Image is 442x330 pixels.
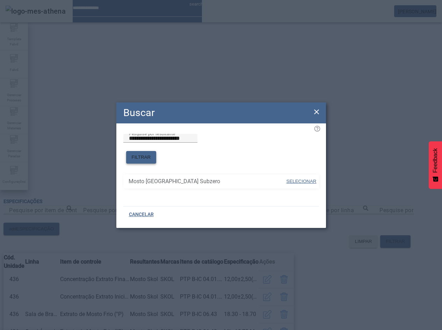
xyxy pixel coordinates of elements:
button: Feedback - Mostrar pesquisa [429,141,442,189]
span: CANCELAR [129,211,154,218]
span: SELECIONAR [287,179,317,184]
button: SELECIONAR [285,175,317,188]
mat-label: Pesquise por resultante [129,131,175,136]
span: Mosto [GEOGRAPHIC_DATA] Subzero [129,177,286,186]
span: Feedback [432,148,439,173]
h2: Buscar [123,105,155,120]
button: FILTRAR [126,151,157,164]
span: FILTRAR [132,154,151,161]
button: CANCELAR [123,208,159,221]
